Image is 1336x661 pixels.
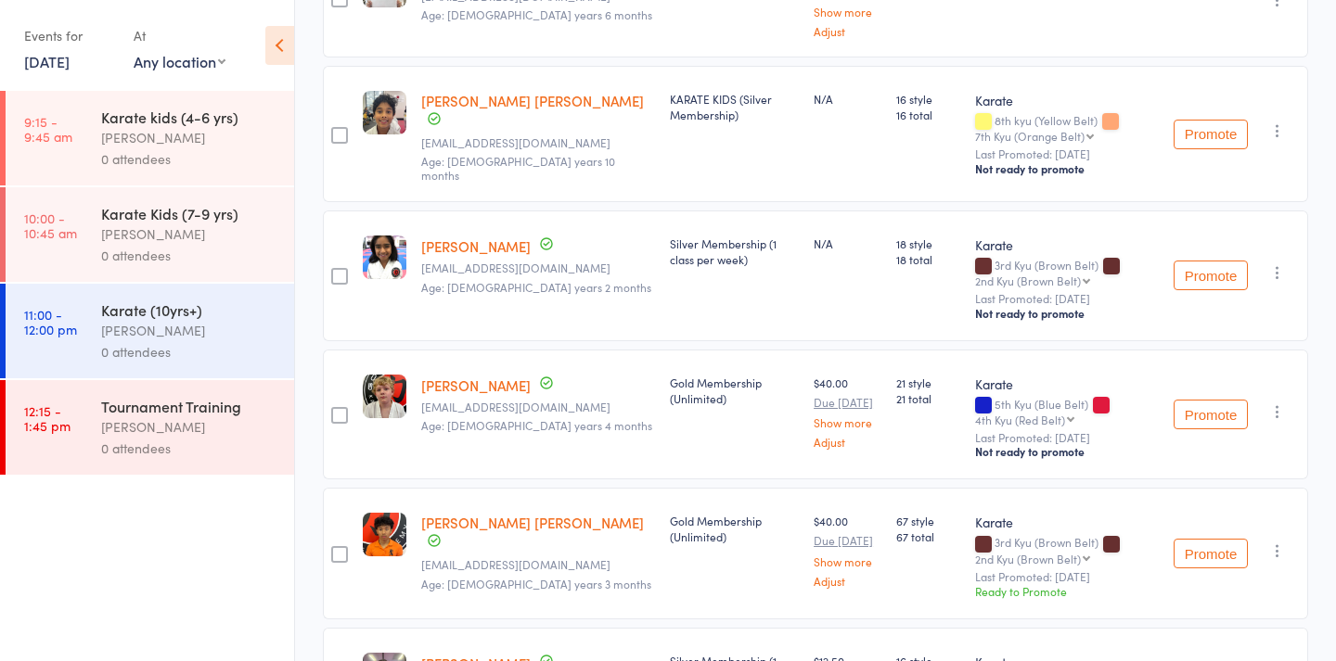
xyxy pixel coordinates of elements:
div: Gold Membership (Unlimited) [670,375,799,406]
span: 18 style [896,235,960,251]
div: 3rd Kyu (Brown Belt) [975,536,1159,564]
time: 9:15 - 9:45 am [24,114,72,144]
a: [PERSON_NAME] [PERSON_NAME] [421,513,644,532]
div: Karate Kids (7-9 yrs) [101,203,278,223]
small: Last Promoted: [DATE] [975,147,1159,160]
button: Promote [1174,261,1248,290]
time: 10:00 - 10:45 am [24,210,77,240]
a: 12:15 -1:45 pmTournament Training[PERSON_NAME]0 attendees [6,380,294,475]
div: [PERSON_NAME] [101,127,278,148]
span: 21 style [896,375,960,390]
a: [DATE] [24,51,70,71]
button: Promote [1174,539,1248,568]
div: Gold Membership (Unlimited) [670,513,799,544]
div: 8th kyu (Yellow Belt) [975,114,1159,142]
div: Karate [975,235,1159,254]
div: 5th Kyu (Blue Belt) [975,398,1159,426]
small: johnmarcofernandez36@gmail.com [421,558,655,571]
div: 0 attendees [101,341,278,362]
div: Tournament Training [101,396,278,416]
a: Adjust [814,25,881,37]
div: KARATE KIDS (Silver Membership) [670,91,799,122]
div: Not ready to promote [975,444,1159,459]
span: 67 total [896,528,960,544]
img: image1622938955.png [363,235,406,279]
img: image1668481635.png [363,91,406,134]
div: At [134,20,225,51]
div: [PERSON_NAME] [101,416,278,438]
a: [PERSON_NAME] [421,236,531,256]
span: Age: [DEMOGRAPHIC_DATA] years 3 months [421,576,651,591]
div: 0 attendees [101,438,278,459]
button: Promote [1174,400,1248,429]
small: Due [DATE] [814,396,881,409]
a: 10:00 -10:45 amKarate Kids (7-9 yrs)[PERSON_NAME]0 attendees [6,187,294,282]
div: N/A [814,91,881,107]
span: Age: [DEMOGRAPHIC_DATA] years 6 months [421,6,652,22]
div: Karate [975,91,1159,109]
span: 18 total [896,251,960,267]
a: [PERSON_NAME] [PERSON_NAME] [421,91,644,110]
div: Events for [24,20,115,51]
img: image1679555437.png [363,513,406,556]
small: Last Promoted: [DATE] [975,570,1159,583]
div: [PERSON_NAME] [101,320,278,341]
span: 21 total [896,390,960,406]
div: 3rd Kyu (Brown Belt) [975,259,1159,286]
div: $40.00 [814,375,881,448]
time: 11:00 - 12:00 pm [24,307,77,337]
div: Karate [975,375,1159,393]
small: sajuarackal@gmail.com [421,261,655,274]
button: Promote [1174,120,1248,149]
a: 11:00 -12:00 pmKarate (10yrs+)[PERSON_NAME]0 attendees [6,284,294,378]
small: Last Promoted: [DATE] [975,292,1159,305]
a: Show more [814,555,881,567]
img: image1693303622.png [363,375,406,418]
div: Ready to Promote [975,583,1159,599]
a: 9:15 -9:45 amKarate kids (4-6 yrs)[PERSON_NAME]0 attendees [6,91,294,185]
small: Last Promoted: [DATE] [975,431,1159,444]
small: Due [DATE] [814,534,881,547]
div: Not ready to promote [975,306,1159,321]
div: 0 attendees [101,245,278,266]
small: kjcwalsh71@gmail.com [421,400,655,413]
small: sreeurfriend@gmail.com [421,136,655,149]
div: Not ready to promote [975,161,1159,176]
div: 0 attendees [101,148,278,170]
span: 16 style [896,91,960,107]
span: 67 style [896,513,960,528]
time: 12:15 - 1:45 pm [24,403,71,433]
div: Karate (10yrs+) [101,299,278,320]
div: 2nd Kyu (Brown Belt) [975,553,1081,565]
a: Show more [814,416,881,428]
div: 4th Kyu (Red Belt) [975,413,1065,426]
a: [PERSON_NAME] [421,375,531,395]
div: 2nd Kyu (Brown Belt) [975,274,1081,286]
span: Age: [DEMOGRAPHIC_DATA] years 2 months [421,279,651,295]
a: Adjust [814,575,881,587]
div: 7th Kyu (Orange Belt) [975,130,1085,142]
span: Age: [DEMOGRAPHIC_DATA] years 10 months [421,153,615,182]
div: Any location [134,51,225,71]
span: 16 total [896,107,960,122]
div: [PERSON_NAME] [101,223,278,245]
a: Adjust [814,436,881,448]
a: Show more [814,6,881,18]
div: N/A [814,235,881,251]
div: $40.00 [814,513,881,586]
div: Karate kids (4-6 yrs) [101,107,278,127]
span: Age: [DEMOGRAPHIC_DATA] years 4 months [421,417,652,433]
div: Karate [975,513,1159,531]
div: Silver Membership (1 class per week) [670,235,799,267]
